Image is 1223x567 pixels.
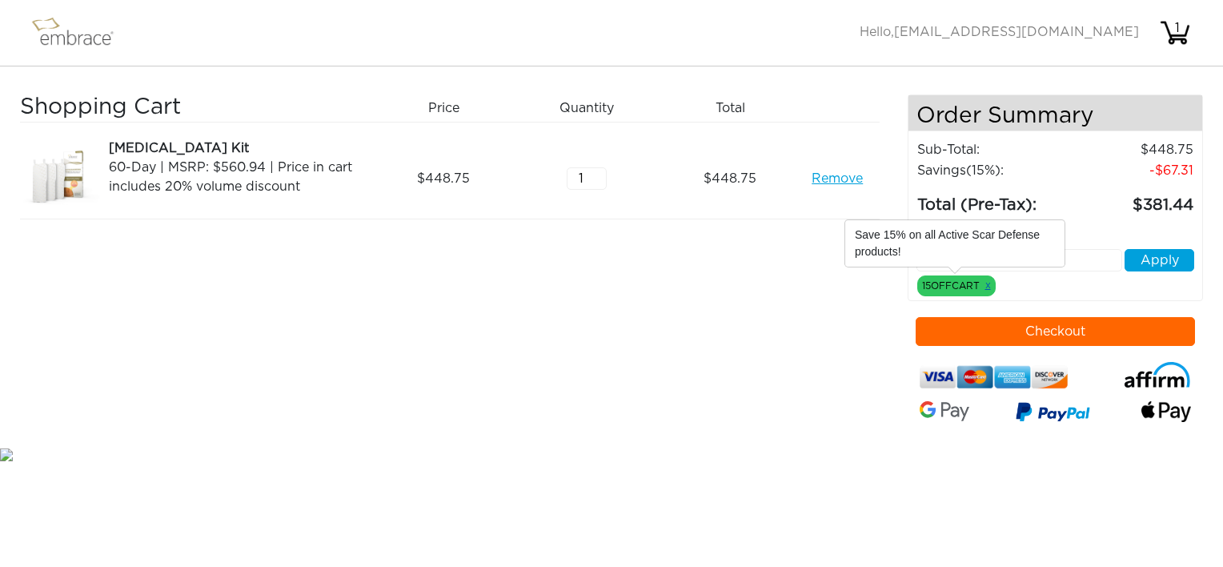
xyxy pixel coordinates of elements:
img: credit-cards.png [920,362,1069,392]
td: 448.75 [1069,139,1194,160]
a: Remove [812,169,863,188]
td: 381.44 [1069,181,1194,218]
span: 448.75 [704,169,756,188]
span: [EMAIL_ADDRESS][DOMAIN_NAME] [894,26,1139,38]
td: 67.31 [1069,160,1194,181]
div: 60-Day | MSRP: $560.94 | Price in cart includes 20% volume discount [109,158,366,196]
span: (15%) [966,164,1000,177]
div: 1 [1161,18,1193,38]
img: paypal-v3.png [1016,398,1090,428]
span: Quantity [559,99,614,118]
img: affirm-logo.svg [1124,362,1191,388]
h3: Shopping Cart [20,94,366,122]
a: x [985,278,991,292]
div: Price [378,94,521,122]
div: [MEDICAL_DATA] Kit [109,139,366,158]
td: Total (Pre-Tax): [916,181,1069,218]
img: fullApplePay.png [1141,401,1191,422]
div: 15OFFCART [917,275,996,296]
img: logo.png [28,13,132,53]
button: Checkout [916,317,1196,346]
img: cart [1159,17,1191,49]
div: Save 15% on all Active Scar Defense products! [845,220,1065,267]
span: Hello, [860,26,1139,38]
button: Apply [1125,249,1194,271]
img: a09f5d18-8da6-11e7-9c79-02e45ca4b85b.jpeg [20,139,100,219]
img: Google-Pay-Logo.svg [920,401,969,421]
div: Total [664,94,808,122]
a: 1 [1159,26,1191,38]
td: Sub-Total: [916,139,1069,160]
span: 448.75 [417,169,470,188]
h4: Order Summary [908,95,1203,131]
td: Savings : [916,160,1069,181]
